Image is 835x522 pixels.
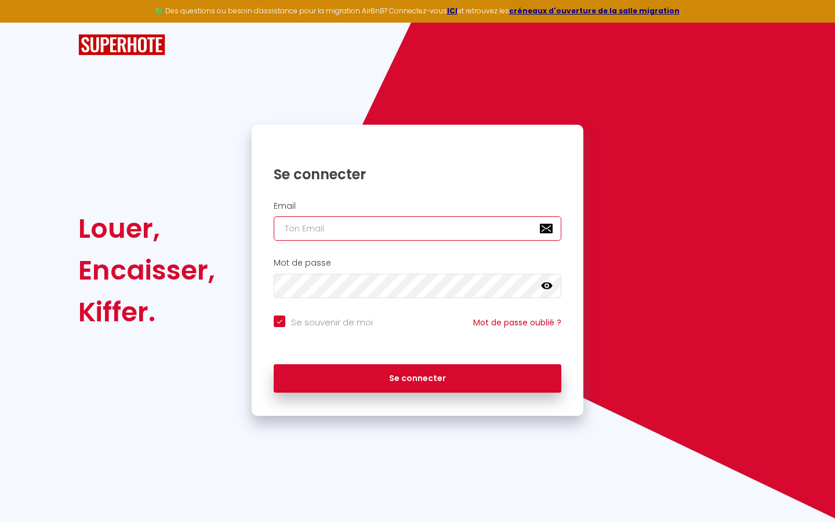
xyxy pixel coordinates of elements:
[78,208,215,249] div: Louer,
[274,364,561,393] button: Se connecter
[473,317,561,328] a: Mot de passe oublié ?
[78,291,215,333] div: Kiffer.
[274,165,561,183] h1: Se connecter
[274,216,561,241] input: Ton Email
[274,258,561,268] h2: Mot de passe
[78,34,165,56] img: SuperHote logo
[274,201,561,211] h2: Email
[9,5,44,39] button: Ouvrir le widget de chat LiveChat
[447,6,458,16] a: ICI
[509,6,680,16] a: créneaux d'ouverture de la salle migration
[78,249,215,291] div: Encaisser,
